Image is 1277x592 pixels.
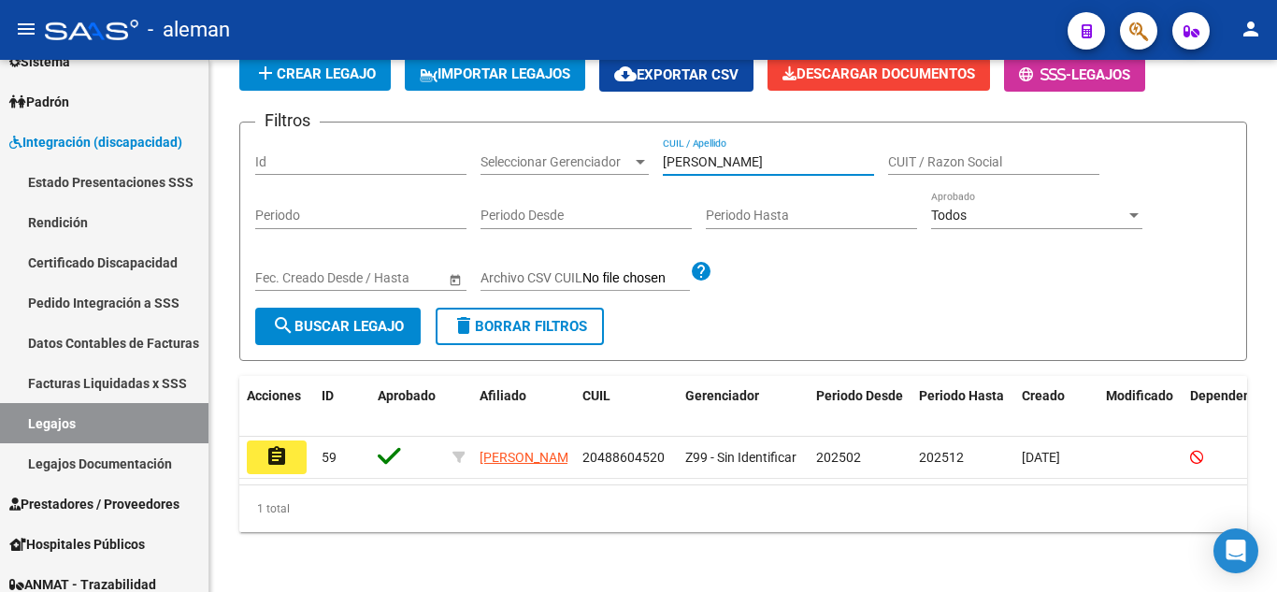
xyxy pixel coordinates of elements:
[931,208,967,223] span: Todos
[247,388,301,403] span: Acciones
[911,376,1014,438] datatable-header-cell: Periodo Hasta
[1190,388,1269,403] span: Dependencia
[265,445,288,468] mat-icon: assignment
[1240,18,1262,40] mat-icon: person
[1213,528,1258,573] div: Open Intercom Messenger
[690,260,712,282] mat-icon: help
[322,388,334,403] span: ID
[272,314,294,337] mat-icon: search
[472,376,575,438] datatable-header-cell: Afiliado
[614,66,739,83] span: Exportar CSV
[9,534,145,555] span: Hospitales Públicos
[452,314,475,337] mat-icon: delete
[1022,388,1065,403] span: Creado
[481,270,582,285] span: Archivo CSV CUIL
[420,65,570,82] span: IMPORTAR LEGAJOS
[255,308,421,345] button: Buscar Legajo
[685,450,796,465] span: Z99 - Sin Identificar
[322,450,337,465] span: 59
[272,318,404,335] span: Buscar Legajo
[314,376,370,438] datatable-header-cell: ID
[1019,66,1071,83] span: -
[919,388,1004,403] span: Periodo Hasta
[370,376,445,438] datatable-header-cell: Aprobado
[782,65,975,82] span: Descargar Documentos
[254,65,376,82] span: Crear Legajo
[1022,450,1060,465] span: [DATE]
[148,9,230,51] span: - aleman
[919,450,964,465] span: 202512
[239,485,1247,532] div: 1 total
[816,450,861,465] span: 202502
[768,57,990,91] button: Descargar Documentos
[480,450,580,465] span: [PERSON_NAME]
[445,269,465,289] button: Open calendar
[480,388,526,403] span: Afiliado
[239,376,314,438] datatable-header-cell: Acciones
[254,62,277,84] mat-icon: add
[685,388,759,403] span: Gerenciador
[239,57,391,91] button: Crear Legajo
[582,450,665,465] span: 20488604520
[1071,66,1130,83] span: Legajos
[378,388,436,403] span: Aprobado
[405,57,585,91] button: IMPORTAR LEGAJOS
[809,376,911,438] datatable-header-cell: Periodo Desde
[1098,376,1183,438] datatable-header-cell: Modificado
[582,388,610,403] span: CUIL
[481,154,632,170] span: Seleccionar Gerenciador
[582,270,690,287] input: Archivo CSV CUIL
[255,108,320,134] h3: Filtros
[9,494,179,514] span: Prestadores / Proveedores
[678,376,809,438] datatable-header-cell: Gerenciador
[599,57,753,92] button: Exportar CSV
[452,318,587,335] span: Borrar Filtros
[15,18,37,40] mat-icon: menu
[575,376,678,438] datatable-header-cell: CUIL
[329,270,421,286] input: End date
[9,132,182,152] span: Integración (discapacidad)
[9,92,69,112] span: Padrón
[614,63,637,85] mat-icon: cloud_download
[255,270,313,286] input: Start date
[1106,388,1173,403] span: Modificado
[816,388,903,403] span: Periodo Desde
[9,51,70,72] span: Sistema
[1014,376,1098,438] datatable-header-cell: Creado
[436,308,604,345] button: Borrar Filtros
[1004,57,1145,92] button: -Legajos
